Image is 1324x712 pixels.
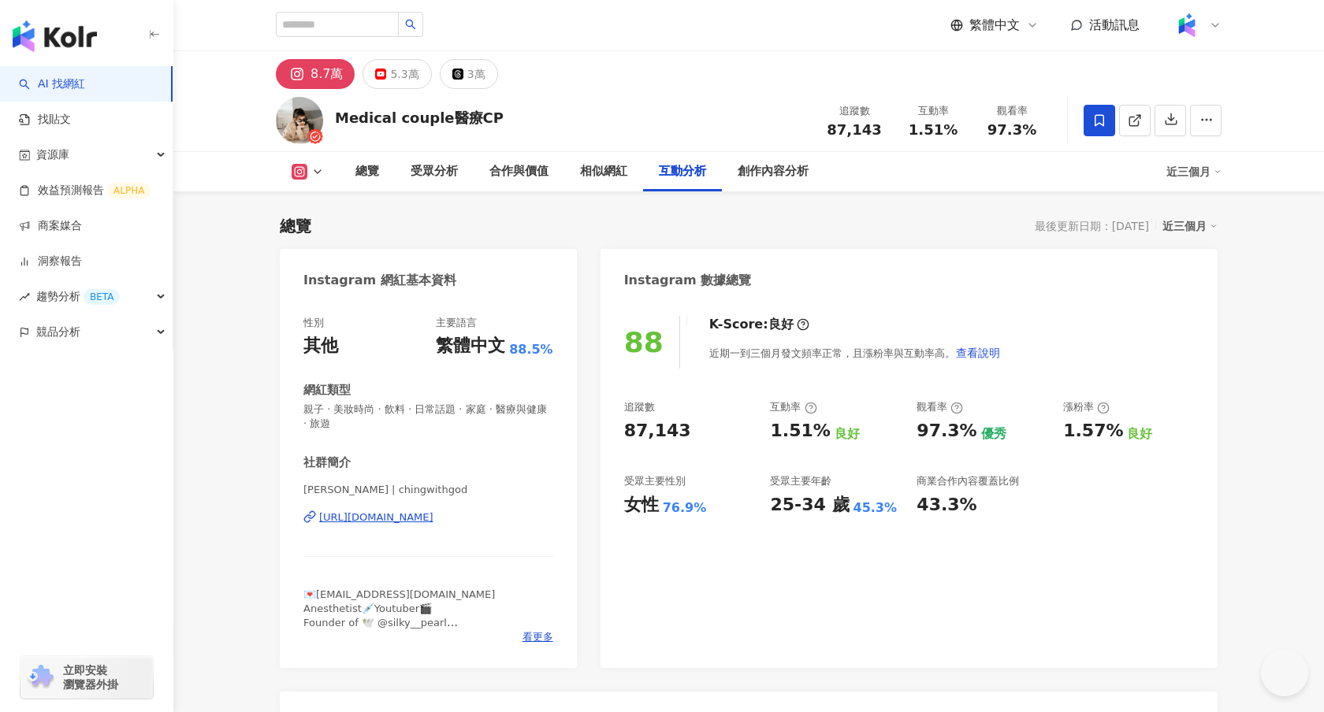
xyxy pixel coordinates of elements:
div: Instagram 網紅基本資料 [303,272,456,289]
div: 良好 [1127,425,1152,443]
div: 追蹤數 [824,103,884,119]
div: 25-34 歲 [770,493,849,517]
div: 近三個月 [1166,159,1222,184]
img: Kolr%20app%20icon%20%281%29.png [1172,10,1202,40]
div: 追蹤數 [624,400,655,414]
div: 互動分析 [659,162,706,181]
div: 45.3% [854,499,898,517]
a: 效益預測報告ALPHA [19,183,151,198]
span: 查看說明 [956,347,1000,359]
div: 最後更新日期：[DATE] [1035,220,1149,232]
button: 8.7萬 [276,59,355,89]
div: 88 [624,326,664,358]
a: chrome extension立即安裝 瀏覽器外掛 [20,656,153,699]
div: 良好 [768,316,794,333]
div: 商業合作內容覆蓋比例 [917,474,1019,488]
div: 87,143 [624,419,691,443]
span: 97.3% [987,122,1036,138]
div: 總覽 [355,162,379,181]
div: 受眾分析 [411,162,458,181]
div: 總覽 [280,215,311,237]
div: 76.9% [663,499,707,517]
span: 資源庫 [36,137,69,172]
span: 活動訊息 [1089,17,1140,32]
div: 8.7萬 [311,63,343,85]
div: BETA [84,289,120,305]
div: 受眾主要年齡 [770,474,831,488]
div: 網紅類型 [303,382,351,399]
span: 繁體中文 [969,17,1020,34]
div: 漲粉率 [1063,400,1110,414]
div: 創作內容分析 [738,162,809,181]
div: 其他 [303,334,338,358]
div: 觀看率 [982,103,1042,119]
span: 競品分析 [36,314,80,350]
div: 性別 [303,316,324,330]
div: 主要語言 [436,316,477,330]
span: rise [19,291,30,302]
div: Instagram 數據總覽 [624,272,752,289]
div: 女性 [624,493,659,517]
a: searchAI 找網紅 [19,76,85,92]
div: 互動率 [770,400,816,414]
span: search [405,19,416,30]
div: 良好 [835,425,860,443]
span: [PERSON_NAME] | chingwithgod [303,483,553,497]
span: 看更多 [523,630,553,644]
div: 近三個月 [1162,216,1218,236]
div: 相似網紅 [580,162,627,181]
span: 1.51% [909,122,958,138]
button: 查看說明 [955,337,1001,369]
span: 立即安裝 瀏覽器外掛 [63,663,118,692]
span: 88.5% [509,341,553,358]
div: 優秀 [981,425,1006,443]
a: [URL][DOMAIN_NAME] [303,510,553,525]
div: [URL][DOMAIN_NAME] [319,510,433,525]
div: Medical couple醫療CP [335,108,504,128]
div: 5.3萬 [390,63,418,85]
div: 互動率 [903,103,963,119]
span: 87,143 [827,121,881,138]
a: 商案媒合 [19,218,82,234]
iframe: Help Scout Beacon - Open [1261,649,1308,696]
img: chrome extension [25,665,56,690]
div: 社群簡介 [303,454,351,471]
div: K-Score : [709,316,809,333]
div: 97.3% [917,419,976,443]
button: 3萬 [440,59,498,89]
button: 5.3萬 [363,59,431,89]
a: 找貼文 [19,112,71,128]
div: 合作與價值 [489,162,549,181]
div: 43.3% [917,493,976,517]
div: 1.51% [770,419,830,443]
div: 繁體中文 [436,334,505,358]
div: 1.57% [1063,419,1123,443]
span: 💌[EMAIL_ADDRESS][DOMAIN_NAME] Anesthetist💉Youtuber🎬 Founder of 🕊️ @silky__pearl 👶🏻 @nabie_brillia... [303,588,501,658]
span: 趨勢分析 [36,279,120,314]
div: 近期一到三個月發文頻率正常，且漲粉率與互動率高。 [709,337,1001,369]
div: 觀看率 [917,400,963,414]
img: KOL Avatar [276,97,323,144]
div: 3萬 [467,63,485,85]
span: 親子 · 美妝時尚 · 飲料 · 日常話題 · 家庭 · 醫療與健康 · 旅遊 [303,402,553,431]
a: 洞察報告 [19,254,82,269]
div: 受眾主要性別 [624,474,686,488]
img: logo [13,20,97,52]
